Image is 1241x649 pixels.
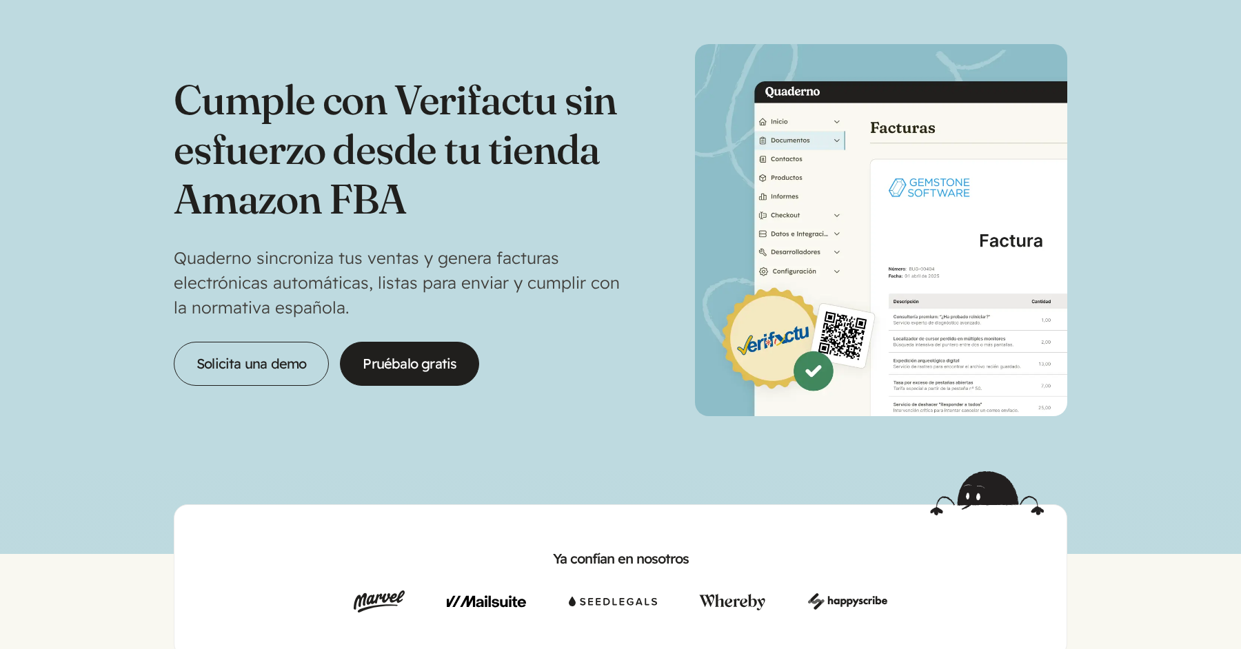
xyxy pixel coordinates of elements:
[196,549,1045,568] h2: Ya confían en nosotros
[174,342,329,386] a: Solicita una demo
[340,342,479,386] a: Pruébalo gratis
[354,590,405,612] img: Marvel
[695,44,1067,416] img: Interfaz Quaderno con una factura y un distintivo Verifactu
[174,245,620,320] p: Quaderno sincroniza tus ventas y genera facturas electrónicas automáticas, listas para enviar y c...
[808,590,887,612] img: Happy Scribe
[174,74,620,223] h1: Cumple con Verifactu sin esfuerzo desde tu tienda Amazon FBA
[569,590,657,612] img: Seedlegals
[447,590,526,612] img: Mailsuite
[699,590,765,612] img: Whereby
